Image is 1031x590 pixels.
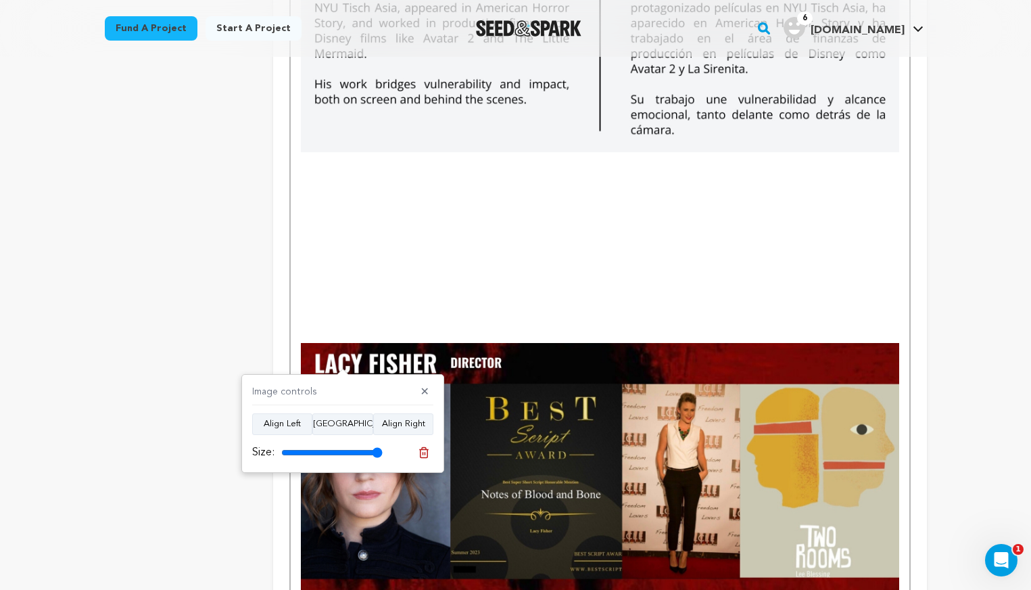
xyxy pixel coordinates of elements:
iframe: Intercom live chat [985,544,1017,576]
a: Start a project [206,16,302,41]
span: [DOMAIN_NAME] [811,25,905,36]
span: Hrproductions.Studio's Profile [781,14,926,43]
span: 1 [1013,544,1024,555]
img: Seed&Spark Logo Dark Mode [476,20,582,37]
span: 6 [797,12,813,25]
button: ✕ [416,386,433,399]
button: Align Left [252,413,312,435]
a: Seed&Spark Homepage [476,20,582,37]
button: Align Right [373,413,433,435]
button: [GEOGRAPHIC_DATA] [312,413,373,435]
a: Hrproductions.Studio's Profile [781,14,926,39]
a: Fund a project [105,16,197,41]
label: Size: [252,445,274,461]
h4: Image controls [252,385,317,399]
img: user.png [784,17,805,39]
div: Hrproductions.Studio's Profile [784,17,905,39]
